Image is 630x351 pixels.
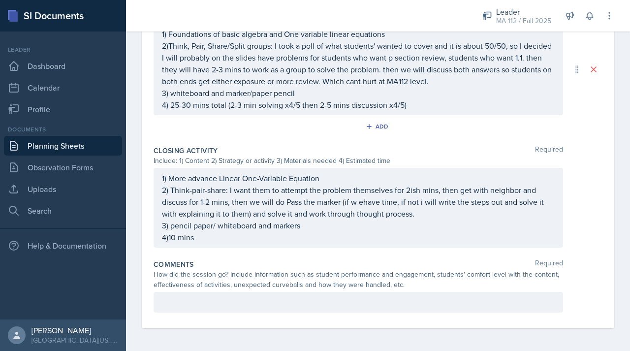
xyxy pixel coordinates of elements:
p: 1) More advance Linear One-Variable Equation [162,172,555,184]
div: Documents [4,125,122,134]
div: How did the session go? Include information such as student performance and engagement, students'... [154,269,563,290]
a: Dashboard [4,56,122,76]
p: 4) 25-30 mins total (2-3 min solving x4/5 then 2-5 mins discussion x4/5) [162,99,555,111]
div: MA 112 / Fall 2025 [496,16,551,26]
p: 3) whiteboard and marker/paper pencil [162,87,555,99]
div: Leader [496,6,551,18]
div: Include: 1) Content 2) Strategy or activity 3) Materials needed 4) Estimated time [154,156,563,166]
a: Observation Forms [4,158,122,177]
div: [PERSON_NAME] [31,325,118,335]
p: 1) Foundations of basic algebra and One variable linear equations [162,28,555,40]
a: Calendar [4,78,122,97]
label: Closing Activity [154,146,218,156]
div: Leader [4,45,122,54]
div: [GEOGRAPHIC_DATA][US_STATE] in [GEOGRAPHIC_DATA] [31,335,118,345]
button: Add [362,119,394,134]
p: 4)10 mins [162,231,555,243]
p: 3) pencil paper/ whiteboard and markers [162,220,555,231]
span: Required [535,259,563,269]
a: Profile [4,99,122,119]
a: Planning Sheets [4,136,122,156]
a: Uploads [4,179,122,199]
div: Add [368,123,389,130]
span: Required [535,146,563,156]
div: Help & Documentation [4,236,122,255]
label: Comments [154,259,194,269]
p: 2)Think, Pair, Share/Split groups: I took a poll of what students' wanted to cover and it is abou... [162,40,555,87]
p: 2) Think-pair-share: I want them to attempt the problem themselves for 2ish mins, then get with n... [162,184,555,220]
a: Search [4,201,122,221]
